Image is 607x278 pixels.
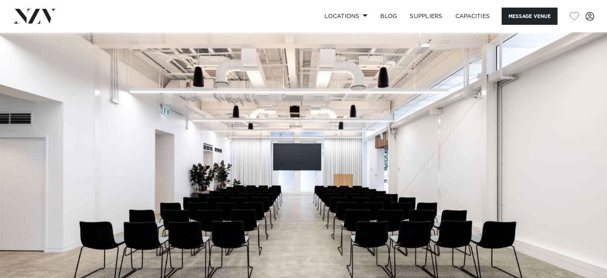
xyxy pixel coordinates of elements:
button: Message Venue [502,8,558,25]
a: Capacities [449,8,496,25]
a: BLOG [374,8,403,25]
img: nzv-logo.png [13,9,56,23]
a: SUPPLIERS [403,8,449,25]
a: Locations [318,8,374,25]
